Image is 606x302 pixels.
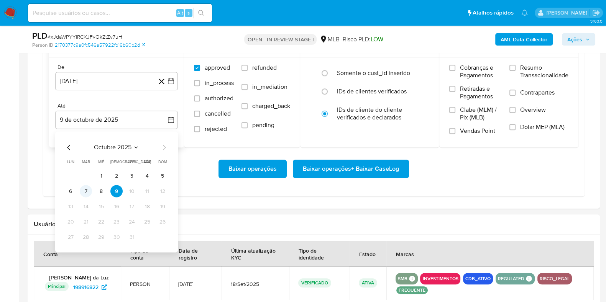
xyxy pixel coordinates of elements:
a: Notificações [521,10,528,16]
p: danilo.toledo@mercadolivre.com [546,9,590,16]
input: Pesquise usuários ou casos... [28,8,212,18]
button: Ações [562,33,595,46]
b: PLD [32,29,48,42]
h2: Usuários Associados [34,220,594,228]
span: LOW [370,35,383,44]
button: AML Data Collector [495,33,553,46]
p: OPEN - IN REVIEW STAGE I [244,34,317,45]
span: 3.163.0 [590,18,602,24]
button: search-icon [193,8,209,18]
b: AML Data Collector [501,33,547,46]
b: Person ID [32,42,53,49]
span: Ações [567,33,582,46]
span: Alt [177,9,183,16]
span: s [187,9,190,16]
div: MLB [320,35,339,44]
span: Risco PLD: [342,35,383,44]
a: Sair [592,9,600,17]
span: # xJdaWPYYlRCXJFvOkZtZv7uH [48,33,122,41]
span: Atalhos rápidos [473,9,514,17]
a: 2170377c9a0fc546a57922fb16b60b2d [55,42,145,49]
